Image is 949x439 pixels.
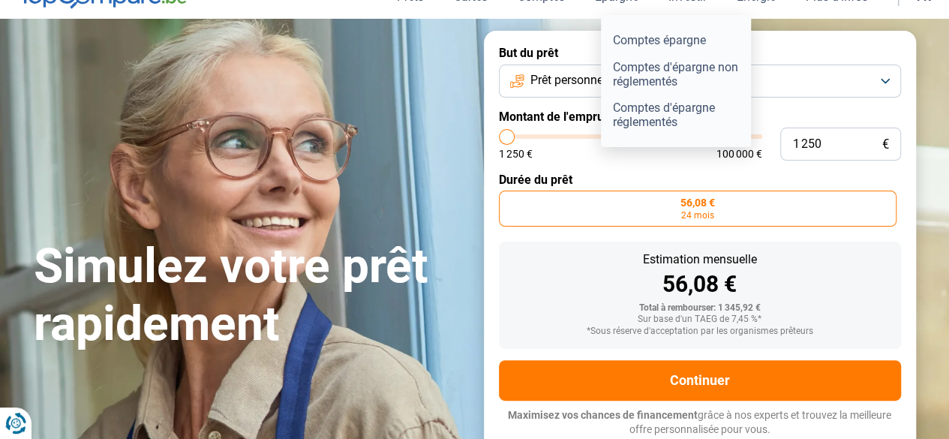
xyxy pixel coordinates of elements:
span: 56,08 € [680,197,715,208]
div: Sur base d'un TAEG de 7,45 %* [511,314,889,325]
div: Total à rembourser: 1 345,92 € [511,303,889,314]
span: 24 mois [681,211,714,220]
span: 1 250 € [499,149,533,159]
span: Prêt personnel [530,72,606,89]
button: Prêt personnel [499,65,901,98]
p: grâce à nos experts et trouvez la meilleure offre personnalisée pour vous. [499,408,901,437]
a: Comptes d'épargne réglementés [607,95,745,135]
button: Continuer [499,360,901,401]
span: 100 000 € [716,149,762,159]
div: Estimation mensuelle [511,254,889,266]
label: Durée du prêt [499,173,901,187]
label: But du prêt [499,46,901,60]
span: € [882,138,889,151]
a: Comptes d'épargne non réglementés [607,54,745,95]
div: *Sous réserve d'acceptation par les organismes prêteurs [511,326,889,337]
div: 56,08 € [511,273,889,296]
span: Maximisez vos chances de financement [508,409,698,421]
h1: Simulez votre prêt rapidement [34,238,466,353]
a: Comptes épargne [607,27,745,53]
label: Montant de l'emprunt [499,110,901,124]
